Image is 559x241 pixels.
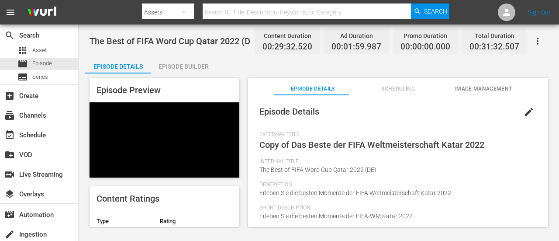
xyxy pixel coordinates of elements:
div: Content Duration [262,30,312,42]
span: Image Management [445,84,522,94]
span: Episode [32,59,52,68]
span: Erleben Sie die besten Momente der FIFA Weltmeisterschaft Katar 2022 [259,189,451,196]
span: 00:29:32.520 [262,42,312,52]
span: Asset [32,46,47,55]
span: The Best of FIFA Word Cup Qatar 2022 (DE) [90,36,258,46]
button: Search [411,3,449,19]
span: Scheduling [360,84,437,94]
div: Episode Builder [151,56,216,77]
span: External Title [259,131,532,138]
span: Ingestion [4,229,15,240]
span: Overlays [4,189,15,199]
span: Description [259,182,532,189]
div: Ad Duration [331,30,381,42]
span: Schedule [4,130,15,140]
span: Live Streaming [4,169,15,180]
span: Series [32,73,48,81]
span: Search [4,30,15,41]
span: menu [5,7,16,17]
span: Channels [4,110,15,121]
th: Type [90,211,153,232]
span: Create [4,91,15,101]
span: Short Description [259,205,532,212]
span: Automation [4,210,15,220]
a: Sign Out [528,9,551,16]
img: ans4CAIJ8jUAAAAAAAAAAAAAAAAAAAAAAAAgQb4GAAAAAAAAAAAAAAAAAAAAAAAAJMjXAAAAAAAAAAAAAAAAAAAAAAAAgAT5G... [21,2,63,23]
span: Series [17,72,28,82]
span: Copy of Das Beste der FIFA Weltmeisterschaft Katar 2022 [259,140,484,150]
span: Search [424,3,447,19]
span: The Best of FIFA Word Cup Qatar 2022 (DE) [259,166,376,173]
span: VOD [4,150,15,160]
th: Rating [153,211,216,232]
span: 00:01:59.987 [331,42,381,52]
button: Episode Details [85,56,151,73]
span: Episode [17,59,28,69]
span: Erleben Sie die besten Momente der FIFA-WM Katar 2022. [259,213,414,220]
button: Episode Builder [151,56,216,73]
div: Total Duration [469,30,519,42]
button: edit [518,101,539,122]
span: Episode Preview [97,85,161,95]
span: Content Ratings [97,193,159,204]
div: Promo Duration [400,30,450,42]
span: Asset [17,45,28,56]
span: 00:00:00.000 [400,42,450,52]
span: edit [524,107,534,117]
span: Internal Title [259,158,532,165]
span: 00:31:32.507 [469,42,519,52]
span: Episode Details [259,106,319,117]
span: Episode Details [274,84,351,94]
div: Episode Details [85,56,151,77]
